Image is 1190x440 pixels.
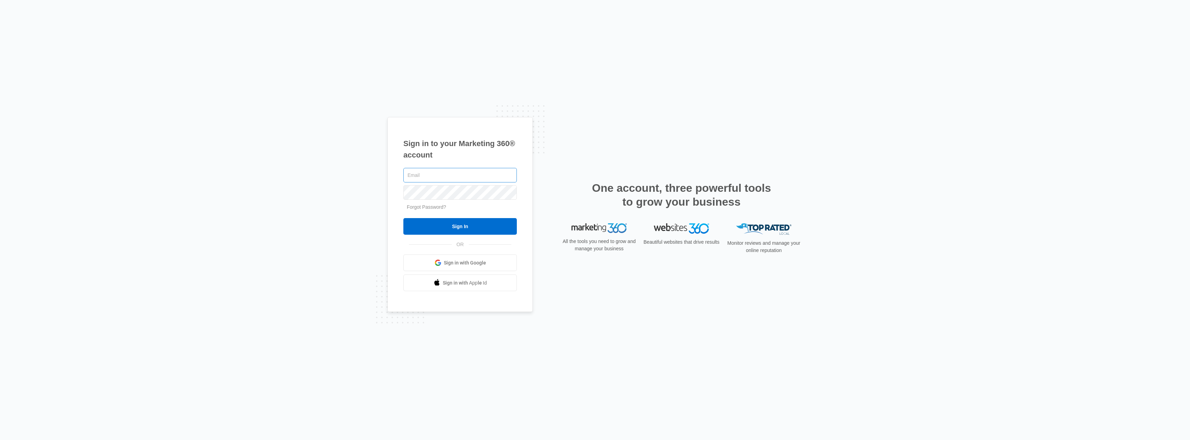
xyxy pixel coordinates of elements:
[443,279,487,287] span: Sign in with Apple Id
[590,181,773,209] h2: One account, three powerful tools to grow your business
[403,138,517,161] h1: Sign in to your Marketing 360® account
[403,218,517,235] input: Sign In
[403,254,517,271] a: Sign in with Google
[444,259,486,267] span: Sign in with Google
[407,204,446,210] a: Forgot Password?
[403,275,517,291] a: Sign in with Apple Id
[654,223,709,233] img: Websites 360
[736,223,791,235] img: Top Rated Local
[725,240,803,254] p: Monitor reviews and manage your online reputation
[452,241,469,248] span: OR
[560,238,638,252] p: All the tools you need to grow and manage your business
[571,223,627,233] img: Marketing 360
[403,168,517,182] input: Email
[643,239,720,246] p: Beautiful websites that drive results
